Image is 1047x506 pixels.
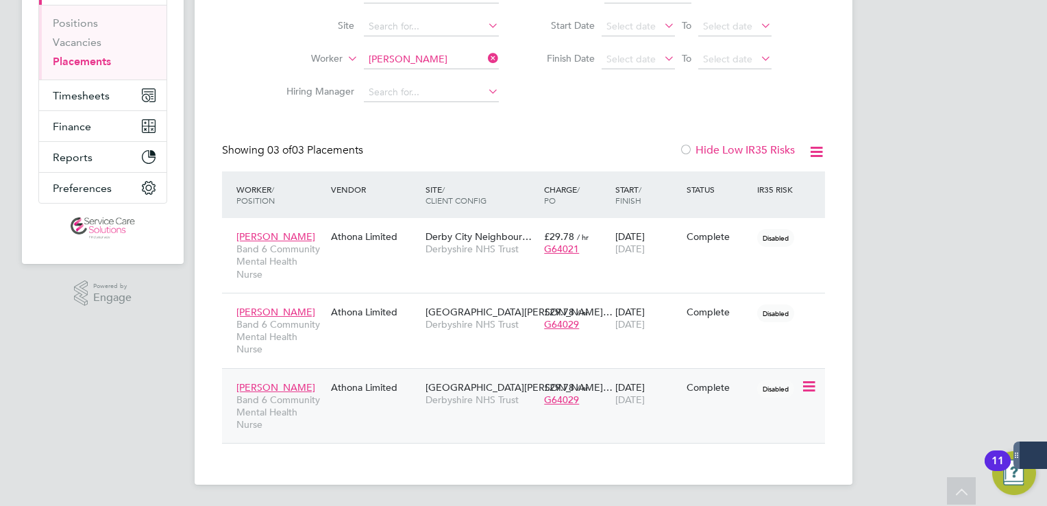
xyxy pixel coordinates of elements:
[679,143,795,157] label: Hide Low IR35 Risks
[236,318,324,356] span: Band 6 Community Mental Health Nurse
[533,52,595,64] label: Finish Date
[53,120,91,133] span: Finance
[233,177,328,213] div: Worker
[687,230,751,243] div: Complete
[275,19,354,32] label: Site
[38,217,167,239] a: Go to home page
[544,184,580,206] span: / PO
[39,80,167,110] button: Timesheets
[544,381,574,394] span: £29.78
[678,16,695,34] span: To
[612,299,683,337] div: [DATE]
[612,224,683,262] div: [DATE]
[328,374,422,400] div: Athona Limited
[577,307,589,317] span: / hr
[236,230,315,243] span: [PERSON_NAME]
[577,383,589,393] span: / hr
[267,143,363,157] span: 03 Placements
[53,89,110,102] span: Timesheets
[615,243,645,255] span: [DATE]
[544,230,574,243] span: £29.78
[264,52,343,66] label: Worker
[426,230,532,243] span: Derby City Neighbour…
[53,182,112,195] span: Preferences
[687,306,751,318] div: Complete
[53,36,101,49] a: Vacancies
[612,374,683,413] div: [DATE]
[422,177,541,213] div: Site
[683,177,754,202] div: Status
[544,318,579,330] span: G64029
[544,243,579,255] span: G64021
[615,394,645,406] span: [DATE]
[328,224,422,250] div: Athona Limited
[615,318,645,330] span: [DATE]
[541,177,612,213] div: Charge
[544,306,574,318] span: £29.78
[364,50,499,69] input: Search for...
[364,83,499,102] input: Search for...
[53,55,111,68] a: Placements
[39,142,167,172] button: Reports
[71,217,135,239] img: servicecare-logo-retina.png
[426,394,537,406] span: Derbyshire NHS Trust
[757,229,794,247] span: Disabled
[426,381,613,394] span: [GEOGRAPHIC_DATA][PERSON_NAME]…
[93,292,132,304] span: Engage
[236,381,315,394] span: [PERSON_NAME]
[93,280,132,292] span: Powered by
[39,111,167,141] button: Finance
[74,280,132,306] a: Powered byEngage
[236,394,324,431] span: Band 6 Community Mental Health Nurse
[426,306,613,318] span: [GEOGRAPHIC_DATA][PERSON_NAME]…
[233,223,825,234] a: [PERSON_NAME]Band 6 Community Mental Health NurseAthona LimitedDerby City Neighbour…Derbyshire NH...
[612,177,683,213] div: Start
[544,394,579,406] span: G64029
[53,16,98,29] a: Positions
[426,318,537,330] span: Derbyshire NHS Trust
[328,177,422,202] div: Vendor
[606,53,656,65] span: Select date
[757,304,794,322] span: Disabled
[39,173,167,203] button: Preferences
[267,143,292,157] span: 03 of
[687,381,751,394] div: Complete
[992,451,1036,495] button: Open Resource Center, 11 new notifications
[275,85,354,97] label: Hiring Manager
[236,184,275,206] span: / Position
[426,243,537,255] span: Derbyshire NHS Trust
[754,177,801,202] div: IR35 Risk
[678,49,695,67] span: To
[606,20,656,32] span: Select date
[39,5,167,80] div: Jobs
[991,461,1004,479] div: 11
[757,380,794,398] span: Disabled
[703,20,752,32] span: Select date
[364,17,499,36] input: Search for...
[328,299,422,325] div: Athona Limited
[703,53,752,65] span: Select date
[236,243,324,280] span: Band 6 Community Mental Health Nurse
[577,232,589,242] span: / hr
[236,306,315,318] span: [PERSON_NAME]
[53,151,93,164] span: Reports
[233,374,825,385] a: [PERSON_NAME]Band 6 Community Mental Health NurseAthona Limited[GEOGRAPHIC_DATA][PERSON_NAME]…Der...
[426,184,486,206] span: / Client Config
[533,19,595,32] label: Start Date
[222,143,366,158] div: Showing
[615,184,641,206] span: / Finish
[233,298,825,310] a: [PERSON_NAME]Band 6 Community Mental Health NurseAthona Limited[GEOGRAPHIC_DATA][PERSON_NAME]…Der...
